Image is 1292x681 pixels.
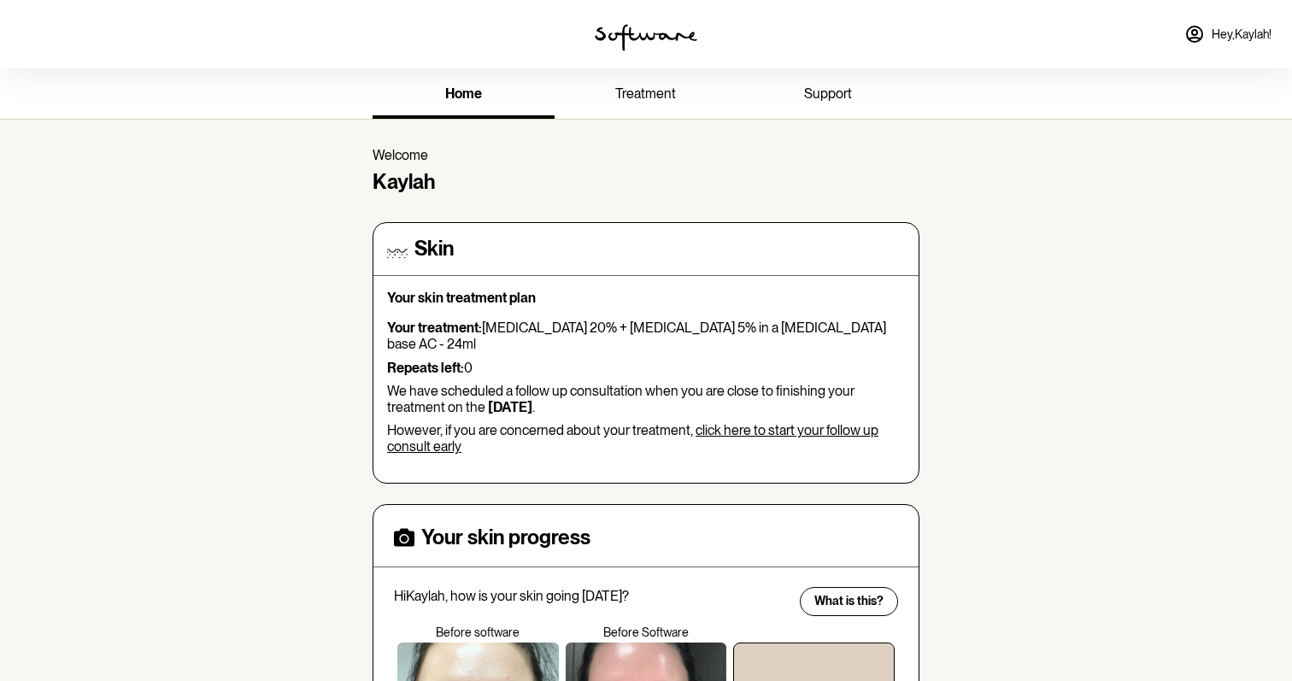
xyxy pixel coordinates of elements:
span: support [804,85,852,102]
h4: Kaylah [373,170,919,195]
span: treatment [615,85,676,102]
strong: Repeats left: [387,360,464,376]
p: Before software [394,625,562,640]
a: support [737,72,919,119]
a: home [373,72,555,119]
p: However, if you are concerned about your treatment, [387,422,905,455]
p: 0 [387,360,905,376]
h4: Your skin progress [421,525,590,550]
span: What is this? [814,594,884,608]
p: Before Software [562,625,731,640]
a: click here to start your follow up consult early [387,422,878,455]
b: [DATE] [488,399,532,415]
strong: Your treatment: [387,320,482,336]
span: home [445,85,482,102]
img: software logo [595,24,697,51]
p: Your skin treatment plan [387,290,905,306]
a: Hey,Kaylah! [1174,14,1282,55]
button: What is this? [800,587,898,616]
p: Welcome [373,147,919,163]
h4: Skin [414,237,454,261]
span: Hey, Kaylah ! [1212,27,1271,42]
a: treatment [555,72,737,119]
p: We have scheduled a follow up consultation when you are close to finishing your treatment on the . [387,383,905,415]
p: [MEDICAL_DATA] 20% + [MEDICAL_DATA] 5% in a [MEDICAL_DATA] base AC - 24ml [387,320,905,352]
p: Hi Kaylah , how is your skin going [DATE]? [394,588,789,604]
